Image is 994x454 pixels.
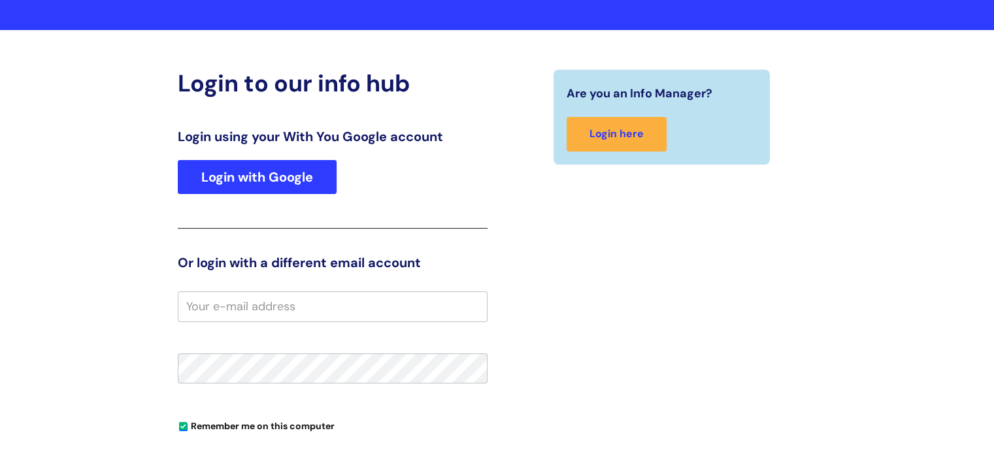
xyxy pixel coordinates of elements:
[179,423,188,431] input: Remember me on this computer
[178,415,488,436] div: You can uncheck this option if you're logging in from a shared device
[567,117,667,152] a: Login here
[178,417,335,432] label: Remember me on this computer
[178,160,337,194] a: Login with Google
[567,83,712,104] span: Are you an Info Manager?
[178,69,488,97] h2: Login to our info hub
[178,255,488,270] h3: Or login with a different email account
[178,291,488,321] input: Your e-mail address
[178,129,488,144] h3: Login using your With You Google account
